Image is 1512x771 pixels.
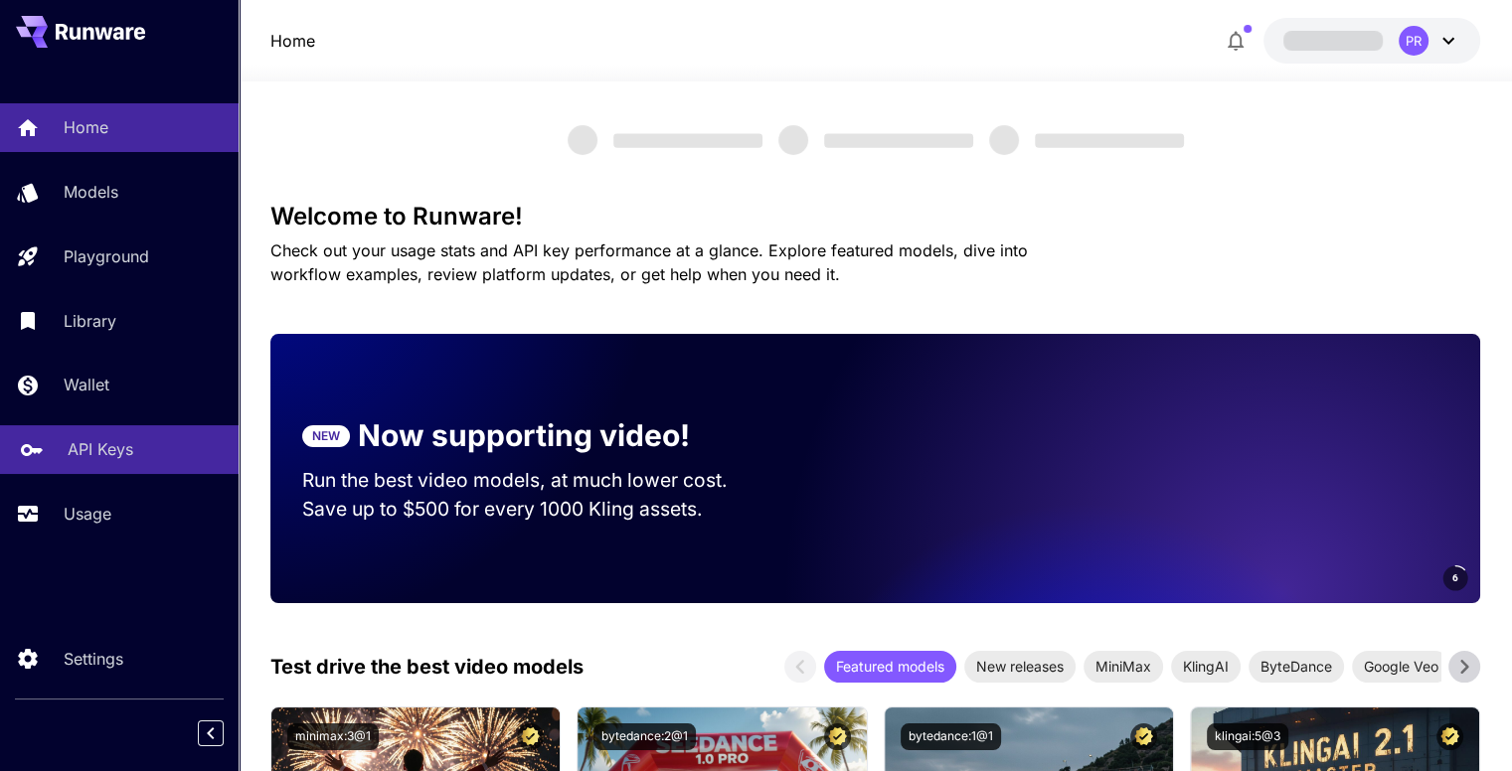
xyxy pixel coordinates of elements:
[64,373,109,396] p: Wallet
[1352,651,1450,683] div: Google Veo
[1352,656,1450,677] span: Google Veo
[1207,723,1288,750] button: klingai:5@3
[1249,656,1344,677] span: ByteDance
[312,427,340,445] p: NEW
[270,240,1028,284] span: Check out your usage stats and API key performance at a glance. Explore featured models, dive int...
[270,29,315,53] a: Home
[64,244,149,268] p: Playground
[517,723,544,750] button: Certified Model – Vetted for best performance and includes a commercial license.
[1249,651,1344,683] div: ByteDance
[270,652,584,682] p: Test drive the best video models
[64,647,123,671] p: Settings
[1084,651,1163,683] div: MiniMax
[824,651,956,683] div: Featured models
[64,180,118,204] p: Models
[1130,723,1157,750] button: Certified Model – Vetted for best performance and includes a commercial license.
[64,502,111,526] p: Usage
[1084,656,1163,677] span: MiniMax
[64,309,116,333] p: Library
[964,651,1076,683] div: New releases
[1436,723,1463,750] button: Certified Model – Vetted for best performance and includes a commercial license.
[1263,18,1480,64] button: PR
[593,723,696,750] button: bytedance:2@1
[1171,651,1241,683] div: KlingAI
[901,723,1001,750] button: bytedance:1@1
[302,495,765,524] p: Save up to $500 for every 1000 Kling assets.
[1399,26,1428,56] div: PR
[270,29,315,53] nav: breadcrumb
[198,720,224,746] button: Collapse sidebar
[213,715,239,751] div: Collapse sidebar
[302,466,765,495] p: Run the best video models, at much lower cost.
[824,656,956,677] span: Featured models
[68,437,133,461] p: API Keys
[270,203,1480,231] h3: Welcome to Runware!
[1452,570,1458,585] span: 6
[287,723,379,750] button: minimax:3@1
[64,115,108,139] p: Home
[824,723,851,750] button: Certified Model – Vetted for best performance and includes a commercial license.
[1171,656,1241,677] span: KlingAI
[358,413,690,458] p: Now supporting video!
[964,656,1076,677] span: New releases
